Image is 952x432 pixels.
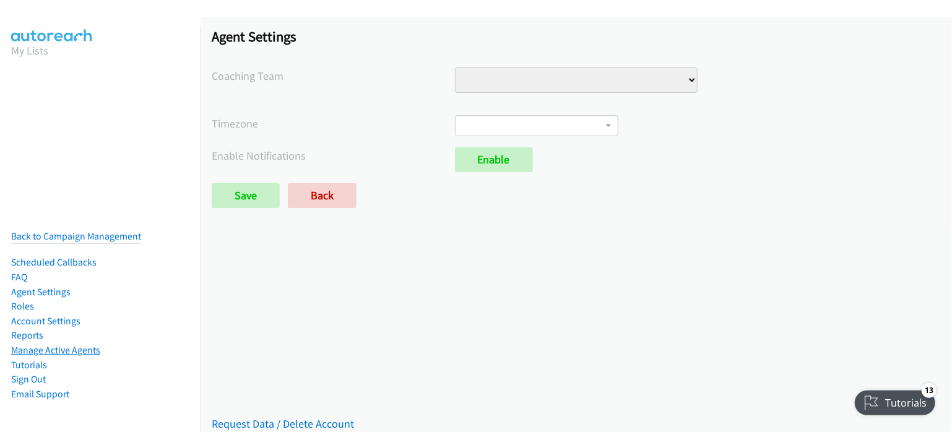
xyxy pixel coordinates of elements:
[212,115,455,132] label: Timezone
[11,271,27,283] a: FAQ
[11,388,69,400] a: Email Support
[11,373,46,385] a: Sign Out
[212,147,455,164] label: Enable Notifications
[11,359,47,371] a: Tutorials
[11,230,141,242] a: Back to Campaign Management
[288,183,357,208] a: Back
[11,344,100,356] a: Manage Active Agents
[212,28,941,45] h1: Agent Settings
[11,286,71,298] a: Agent Settings
[455,147,533,172] a: Enable
[212,417,354,431] a: Request Data / Delete Account
[11,256,97,268] a: Scheduled Callbacks
[212,67,455,84] label: Coaching Team
[212,183,280,208] input: Save
[847,378,943,423] iframe: Checklist
[11,315,80,327] a: Account Settings
[11,329,43,341] a: Reports
[11,43,48,58] a: My Lists
[11,300,34,312] a: Roles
